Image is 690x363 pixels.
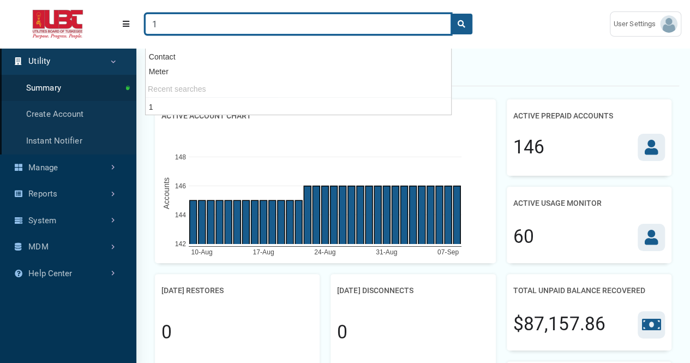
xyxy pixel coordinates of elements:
h2: Active Prepaid Accounts [513,106,613,126]
div: Meter [146,64,451,79]
div: 0 [337,319,347,346]
div: $87,157.86 [513,311,605,338]
h2: Total Unpaid Balance Recovered [513,281,645,301]
button: search [451,14,472,34]
img: ALTSK Logo [9,10,107,39]
div: Contact [146,50,451,64]
input: Search [145,14,451,34]
div: 0 [161,319,172,346]
h2: Active Usage Monitor [513,193,602,213]
div: 146 [513,134,544,161]
span: User Settings [614,19,660,29]
a: User Settings [610,11,681,37]
h2: Active Account Chart [161,106,251,126]
h2: [DATE] Disconnects [337,281,413,301]
div: 1 [146,100,451,115]
div: 60 [513,223,534,251]
h2: [DATE] Restores [161,281,224,301]
button: Menu [116,14,136,34]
